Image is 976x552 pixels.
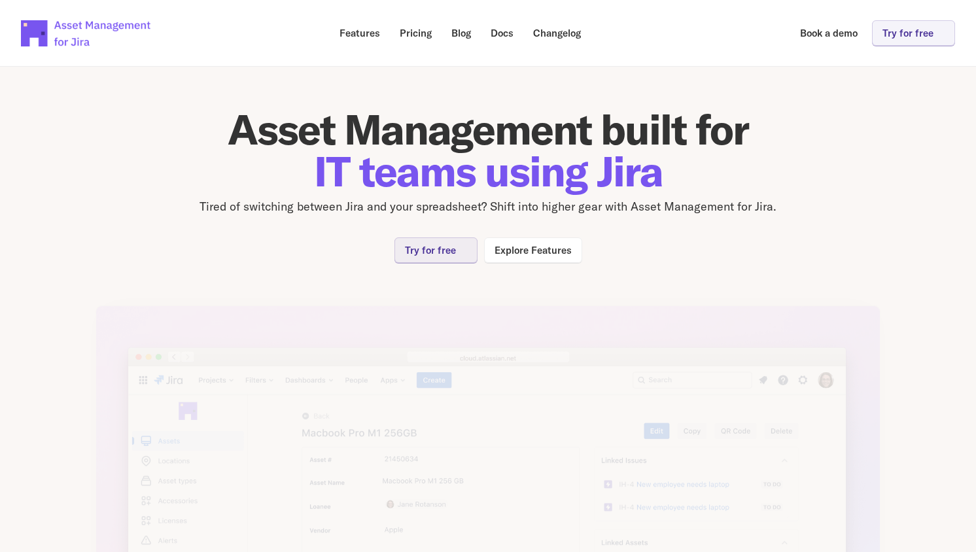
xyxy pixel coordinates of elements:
a: Changelog [524,20,590,46]
a: Try for free [872,20,955,46]
p: Pricing [400,28,432,38]
span: IT teams using Jira [314,145,663,198]
p: Tired of switching between Jira and your spreadsheet? Shift into higher gear with Asset Managemen... [96,198,880,216]
h1: Asset Management built for [96,109,880,192]
p: Docs [491,28,514,38]
a: Features [330,20,389,46]
a: Try for free [394,237,478,263]
a: Pricing [391,20,441,46]
p: Features [340,28,380,38]
p: Explore Features [495,245,572,255]
a: Book a demo [791,20,867,46]
a: Explore Features [484,237,582,263]
p: Try for free [882,28,933,38]
a: Docs [481,20,523,46]
a: Blog [442,20,480,46]
p: Try for free [405,245,456,255]
p: Changelog [533,28,581,38]
p: Book a demo [800,28,858,38]
p: Blog [451,28,471,38]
